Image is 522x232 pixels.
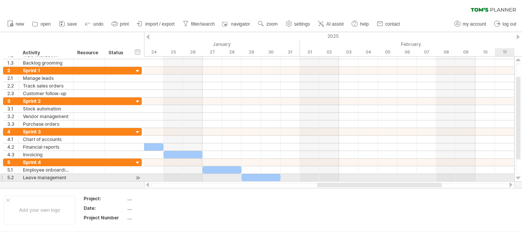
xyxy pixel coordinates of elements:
span: import / export [145,21,175,27]
div: Friday, 24 January 2025 [144,48,164,56]
a: my account [452,19,488,29]
a: log out [492,19,519,29]
div: Sunday, 9 February 2025 [456,48,475,56]
div: Vendor management [23,113,70,120]
div: 3 [7,97,19,105]
div: Sunday, 26 January 2025 [183,48,203,56]
div: 1.3 [7,59,19,67]
div: Project: [84,195,126,202]
div: Employee onboarding [23,166,70,174]
div: Add your own logo [4,196,75,224]
div: Purchase orders [23,120,70,128]
span: log out [503,21,516,27]
span: help [360,21,369,27]
span: save [67,21,77,27]
a: print [110,19,131,29]
div: Financial reports [23,143,70,151]
div: Stock automation [23,105,70,112]
div: Manage leads [23,75,70,82]
div: 4.1 [7,136,19,143]
a: open [30,19,53,29]
a: settings [284,19,312,29]
div: Tuesday, 4 February 2025 [358,48,378,56]
span: my account [463,21,486,27]
div: Customer follow-up [23,90,70,97]
span: zoom [266,21,277,27]
div: Thursday, 6 February 2025 [397,48,417,56]
span: new [16,21,24,27]
div: Sprint 2 [23,97,70,105]
div: 2.1 [7,75,19,82]
span: navigator [231,21,250,27]
span: settings [294,21,310,27]
a: help [350,19,371,29]
div: scroll to activity [134,174,141,182]
div: Monday, 10 February 2025 [475,48,495,56]
div: Saturday, 1 February 2025 [300,48,319,56]
div: 3.1 [7,105,19,112]
div: Sunday, 2 February 2025 [319,48,339,56]
div: 2 [7,67,19,74]
div: 5.2 [7,174,19,181]
div: 3.2 [7,113,19,120]
a: new [5,19,26,29]
a: save [57,19,79,29]
div: Backlog grooming [23,59,70,67]
div: Resource [77,49,101,57]
div: Wednesday, 29 January 2025 [242,48,261,56]
div: .... [127,214,191,221]
div: 4.3 [7,151,19,158]
div: Saturday, 25 January 2025 [164,48,183,56]
a: contact [375,19,402,29]
div: Leave management [23,174,70,181]
a: AI assist [316,19,346,29]
div: Tuesday, 11 February 2025 [495,48,514,56]
div: Chart of accounts [23,136,70,143]
div: Wednesday, 5 February 2025 [378,48,397,56]
div: 3.3 [7,120,19,128]
div: 2.2 [7,82,19,89]
div: Saturday, 8 February 2025 [436,48,456,56]
span: undo [93,21,104,27]
a: zoom [256,19,280,29]
div: 4 [7,128,19,135]
div: Monday, 3 February 2025 [339,48,358,56]
div: Invoicing [23,151,70,158]
div: 4.2 [7,143,19,151]
div: Sprint 1 [23,67,70,74]
span: filter/search [191,21,215,27]
div: Sprint 4 [23,159,70,166]
a: import / export [135,19,177,29]
a: undo [83,19,106,29]
div: Track sales orders [23,82,70,89]
div: Monday, 27 January 2025 [203,48,222,56]
div: Sprint 3 [23,128,70,135]
span: contact [385,21,400,27]
a: navigator [221,19,252,29]
span: open [41,21,51,27]
div: Friday, 7 February 2025 [417,48,436,56]
div: Thursday, 30 January 2025 [261,48,280,56]
a: filter/search [181,19,217,29]
div: 2.3 [7,90,19,97]
div: .... [127,205,191,211]
div: Status [109,49,125,57]
div: Activity [23,49,69,57]
span: AI assist [326,21,344,27]
span: print [120,21,129,27]
div: 5 [7,159,19,166]
div: 5.1 [7,166,19,174]
div: Date: [84,205,126,211]
div: Tuesday, 28 January 2025 [222,48,242,56]
div: Project Number [84,214,126,221]
div: .... [127,195,191,202]
div: Friday, 31 January 2025 [280,48,300,56]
